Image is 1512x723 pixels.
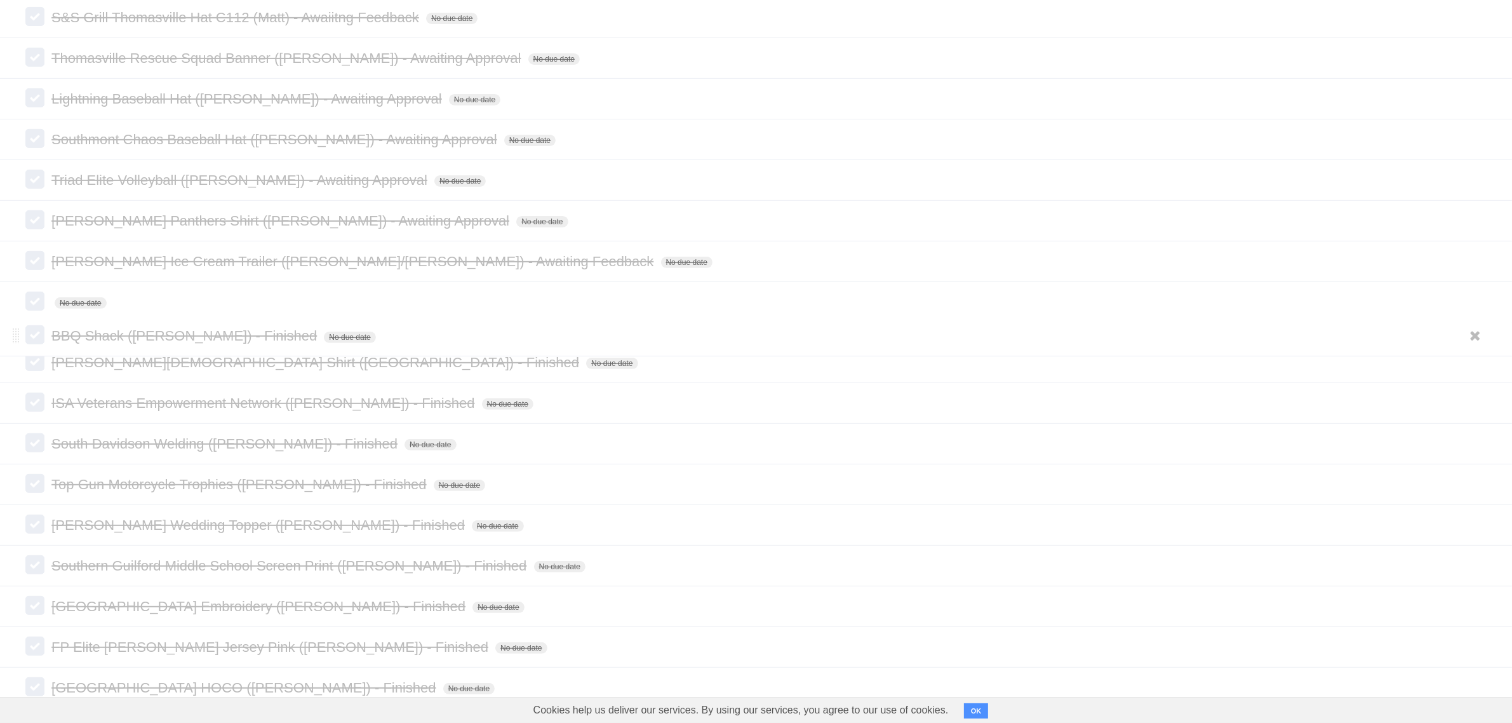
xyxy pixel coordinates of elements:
span: [PERSON_NAME] Ice Cream Trailer ([PERSON_NAME]/[PERSON_NAME]) - Awaiting Feedback [51,253,657,269]
span: No due date [586,358,638,369]
span: No due date [495,642,547,654]
span: ISA Veterans Empowerment Network ([PERSON_NAME]) - Finished [51,395,478,411]
label: Done [25,88,44,107]
label: Done [25,170,44,189]
label: Done [25,393,44,412]
span: No due date [434,480,485,491]
span: No due date [405,439,456,450]
span: No due date [482,398,533,410]
span: No due date [534,561,585,572]
span: No due date [426,13,478,24]
span: No due date [443,683,495,694]
span: No due date [324,332,375,343]
label: Done [25,515,44,534]
span: [GEOGRAPHIC_DATA] HOCO ([PERSON_NAME]) - Finished [51,680,439,696]
span: [PERSON_NAME] Wedding Topper ([PERSON_NAME]) - Finished [51,517,468,533]
span: Lightning Baseball Hat ([PERSON_NAME]) - Awaiting Approval [51,91,445,107]
span: No due date [472,602,524,613]
span: Cookies help us deliver our services. By using our services, you agree to our use of cookies. [521,698,961,723]
span: Top Gun Motorcycle Trophies ([PERSON_NAME]) - Finished [51,476,430,492]
span: [GEOGRAPHIC_DATA] Embroidery ([PERSON_NAME]) - Finished [51,598,469,614]
label: Done [25,292,44,311]
span: No due date [504,135,556,146]
span: No due date [528,53,580,65]
span: Southmont Chaos Baseball Hat ([PERSON_NAME]) - Awaiting Approval [51,132,500,147]
span: No due date [55,297,106,309]
label: Done [25,48,44,67]
span: South Davidson Welding ([PERSON_NAME]) - Finished [51,436,401,452]
label: Done [25,474,44,493]
label: Done [25,210,44,229]
span: BBQ Shack ([PERSON_NAME]) - Finished [51,328,320,344]
label: Done [25,596,44,615]
label: Done [25,325,44,344]
span: Triad Elite Volleyball ([PERSON_NAME]) - Awaiting Approval [51,172,431,188]
label: Done [25,251,44,270]
label: Done [25,637,44,656]
label: Done [25,677,44,696]
span: No due date [449,94,500,105]
button: OK [964,703,989,719]
span: [PERSON_NAME][DEMOGRAPHIC_DATA] Shirt ([GEOGRAPHIC_DATA]) - Finished [51,355,582,370]
span: FP Elite [PERSON_NAME] Jersey Pink ([PERSON_NAME]) - Finished [51,639,492,655]
span: Thomasville Rescue Squad Banner ([PERSON_NAME]) - Awaiting Approval [51,50,524,66]
label: Done [25,352,44,371]
label: Done [25,555,44,574]
span: No due date [434,175,486,187]
label: Done [25,433,44,452]
span: S&S Grill Thomasville Hat C112 (Matt) - Awaiitng Feedback [51,10,422,25]
span: Southern Guilford Middle School Screen Print ([PERSON_NAME]) - Finished [51,558,530,574]
label: Done [25,129,44,148]
span: No due date [516,216,568,227]
span: No due date [661,257,713,268]
label: Done [25,7,44,26]
span: No due date [472,520,523,532]
span: [PERSON_NAME] Panthers Shirt ([PERSON_NAME]) - Awaiting Approval [51,213,512,229]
